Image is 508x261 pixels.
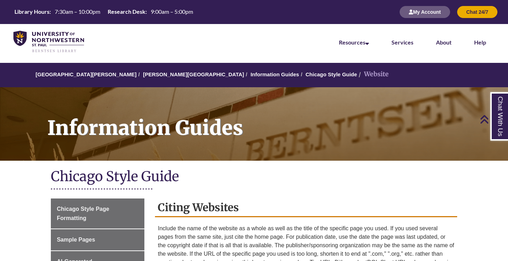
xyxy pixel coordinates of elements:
a: Services [392,39,413,46]
a: Chicago Style Page Formatting [51,198,144,229]
h1: Information Guides [40,87,508,152]
h1: Chicago Style Guide [51,168,457,186]
a: My Account [400,9,450,15]
a: [PERSON_NAME][GEOGRAPHIC_DATA] [143,71,244,77]
a: Hours Today [12,8,196,16]
span: 7:30am – 10:00pm [55,8,100,15]
th: Library Hours: [12,8,52,16]
a: Help [474,39,486,46]
li: Website [357,69,389,79]
span: Chicago Style Page Formatting [57,206,109,221]
button: My Account [400,6,450,18]
a: [GEOGRAPHIC_DATA][PERSON_NAME] [36,71,137,77]
a: Resources [339,39,369,46]
span: 9:00am – 5:00pm [151,8,193,15]
a: Chat 24/7 [457,9,497,15]
button: Chat 24/7 [457,6,497,18]
th: Research Desk: [105,8,148,16]
a: Chicago Style Guide [306,71,357,77]
a: Back to Top [480,114,506,124]
h2: Citing Websites [155,198,457,217]
img: UNWSP Library Logo [13,31,84,53]
a: About [436,39,452,46]
a: Information Guides [251,71,299,77]
a: Sample Pages [51,229,144,250]
span: Sample Pages [57,237,95,243]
